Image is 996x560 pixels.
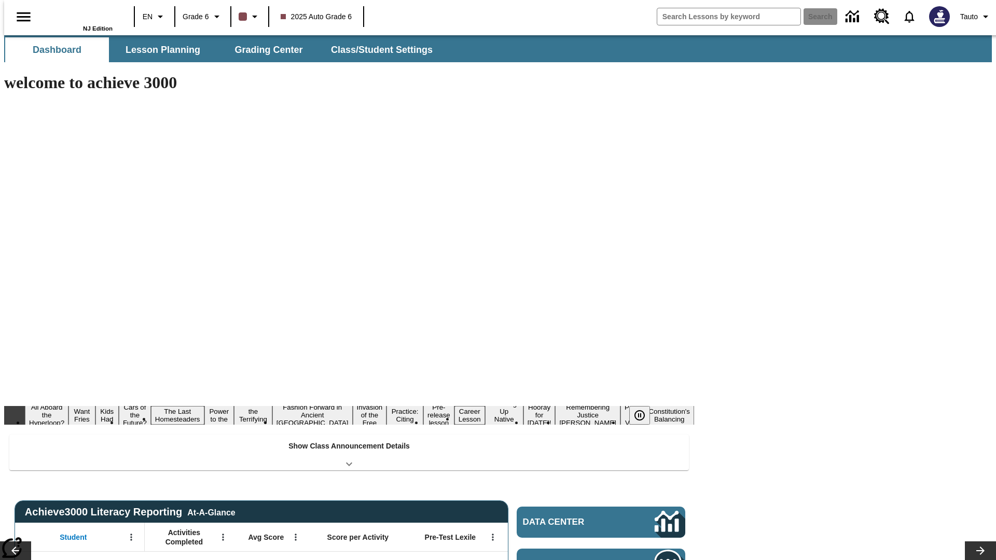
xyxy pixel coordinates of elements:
button: Class color is dark brown. Change class color [234,7,265,26]
button: Slide 4 Cars of the Future? [119,402,151,428]
button: Slide 6 Solar Power to the People [204,398,234,432]
button: Slide 11 Pre-release lesson [423,402,454,428]
a: Data Center [517,507,685,538]
a: Home [45,5,113,25]
button: Open Menu [123,529,139,545]
button: Slide 5 The Last Homesteaders [151,406,204,425]
button: Slide 16 Point of View [620,402,644,428]
span: Achieve3000 Literacy Reporting [25,506,236,518]
span: Dashboard [33,44,81,56]
button: Open side menu [8,2,39,32]
span: Student [60,533,87,542]
button: Pause [629,406,650,425]
a: Data Center [839,3,868,31]
div: SubNavbar [4,35,992,62]
span: Score per Activity [327,533,389,542]
span: EN [143,11,153,22]
span: Pre-Test Lexile [425,533,476,542]
button: Slide 12 Career Lesson [454,406,485,425]
span: 2025 Auto Grade 6 [281,11,352,22]
button: Slide 1 All Aboard the Hyperloop? [25,402,68,428]
button: Language: EN, Select a language [138,7,171,26]
span: Class/Student Settings [331,44,433,56]
input: search field [657,8,800,25]
button: Slide 3 Dirty Jobs Kids Had To Do [95,390,119,440]
a: Resource Center, Will open in new tab [868,3,896,31]
button: Dashboard [5,37,109,62]
a: Notifications [896,3,923,30]
span: Grading Center [234,44,302,56]
div: At-A-Glance [187,506,235,517]
button: Open Menu [485,529,501,545]
h1: welcome to achieve 3000 [4,73,694,92]
img: Avatar [929,6,950,27]
button: Open Menu [288,529,303,545]
button: Slide 14 Hooray for Constitution Day! [523,402,556,428]
button: Grading Center [217,37,321,62]
div: Show Class Announcement Details [9,435,689,470]
button: Slide 15 Remembering Justice O'Connor [555,402,620,428]
button: Slide 10 Mixed Practice: Citing Evidence [386,398,423,432]
button: Slide 7 Attack of the Terrifying Tomatoes [234,398,272,432]
p: Show Class Announcement Details [288,441,410,452]
button: Select a new avatar [923,3,956,30]
div: SubNavbar [4,37,442,62]
button: Slide 8 Fashion Forward in Ancient Rome [272,402,353,428]
button: Profile/Settings [956,7,996,26]
span: NJ Edition [83,25,113,32]
span: Tauto [960,11,978,22]
span: Data Center [523,517,620,527]
button: Class/Student Settings [323,37,441,62]
button: Grade: Grade 6, Select a grade [178,7,227,26]
button: Slide 13 Cooking Up Native Traditions [485,398,523,432]
div: Pause [629,406,660,425]
button: Slide 17 The Constitution's Balancing Act [644,398,694,432]
span: Grade 6 [183,11,209,22]
button: Lesson carousel, Next [965,541,996,560]
div: Home [45,4,113,32]
button: Slide 9 The Invasion of the Free CD [353,394,387,436]
span: Activities Completed [150,528,218,547]
button: Slide 2 Do You Want Fries With That? [68,390,95,440]
button: Lesson Planning [111,37,215,62]
button: Open Menu [215,529,231,545]
span: Avg Score [248,533,284,542]
span: Lesson Planning [126,44,200,56]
